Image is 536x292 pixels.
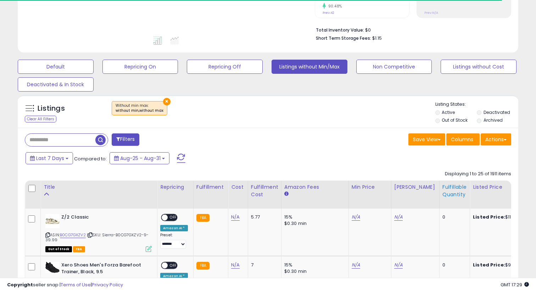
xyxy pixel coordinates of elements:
span: | SKU: Sierra-B0CG7GXZV2-9-39.99 [45,232,149,243]
span: FBA [73,246,85,252]
a: N/A [352,214,360,221]
div: Displaying 1 to 25 of 1911 items [445,171,511,177]
div: Amazon Fees [284,183,346,191]
button: Listings without Min/Max [272,60,347,74]
label: Active [442,109,455,115]
small: FBA [196,262,210,270]
div: without min,without max [116,108,163,113]
b: Total Inventory Value: [316,27,364,33]
span: OFF [168,263,179,269]
div: seller snap | | [7,282,123,288]
strong: Copyright [7,281,33,288]
div: Title [44,183,154,191]
button: Last 7 Days [26,152,73,164]
a: N/A [231,214,240,221]
div: Fulfillment Cost [251,183,278,198]
small: 90.48% [326,4,342,9]
span: Columns [451,136,473,143]
b: Short Term Storage Fees: [316,35,371,41]
b: Listed Price: [473,214,505,220]
a: Privacy Policy [92,281,123,288]
label: Out of Stock [442,117,468,123]
b: Xero Shoes Men's Forza Barefoot Trainer, Black, 9.5 [61,262,147,277]
h5: Listings [38,104,65,114]
div: 15% [284,214,343,220]
a: B0CG7GXZV2 [60,232,86,238]
small: Prev: N/A [424,11,438,15]
div: 0 [442,214,464,220]
small: FBA [196,214,210,222]
p: Listing States: [435,101,519,108]
a: Terms of Use [61,281,91,288]
a: N/A [394,261,403,269]
div: 5.77 [251,214,276,220]
img: 31qFcxN5JiL._SL40_.jpg [45,262,60,273]
button: Filters [112,133,139,146]
div: Amazon AI * [160,225,188,231]
div: Cost [231,183,245,191]
button: Actions [481,133,511,145]
div: Repricing [160,183,190,191]
button: Aug-25 - Aug-31 [110,152,169,164]
div: Preset: [160,233,188,249]
button: × [163,98,171,105]
div: $0.30 min [284,220,343,227]
span: Without min max : [116,103,163,114]
div: 15% [284,262,343,268]
div: Min Price [352,183,388,191]
b: Listed Price: [473,261,505,268]
div: $110.00 [473,214,532,220]
span: Aug-25 - Aug-31 [120,155,161,162]
small: Prev: 42 [323,11,334,15]
div: 0 [442,262,464,268]
div: Fulfillment [196,183,225,191]
small: Amazon Fees. [284,191,289,197]
div: 7 [251,262,276,268]
button: Save View [408,133,445,145]
a: N/A [394,214,403,221]
div: $90.00 [473,262,532,268]
div: $0.30 min [284,268,343,275]
div: [PERSON_NAME] [394,183,436,191]
button: Non Competitive [356,60,432,74]
button: Repricing On [102,60,178,74]
span: 2025-09-8 17:29 GMT [501,281,529,288]
a: N/A [352,261,360,269]
div: ASIN: [45,214,152,251]
a: N/A [231,261,240,269]
button: Repricing Off [187,60,263,74]
li: $0 [316,25,506,34]
span: All listings that are currently out of stock and unavailable for purchase on Amazon [45,246,72,252]
b: Z/2 Classic [61,214,147,222]
div: Fulfillable Quantity [442,183,467,198]
button: Columns [446,133,480,145]
div: Listed Price [473,183,534,191]
span: OFF [168,215,179,221]
img: 31FQpTYYPQL._SL40_.jpg [45,214,60,228]
label: Deactivated [484,109,510,115]
span: $1.15 [372,35,382,42]
button: Deactivated & In Stock [18,77,94,92]
div: Clear All Filters [25,116,56,122]
span: Last 7 Days [36,155,64,162]
span: Compared to: [74,155,107,162]
label: Archived [484,117,503,123]
button: Default [18,60,94,74]
button: Listings without Cost [441,60,517,74]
